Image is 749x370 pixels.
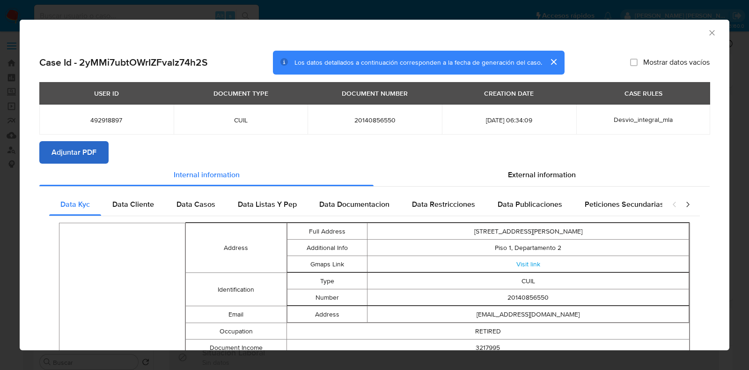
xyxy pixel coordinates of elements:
button: Adjuntar PDF [39,141,109,164]
span: Desvio_integral_mla [614,115,673,124]
td: [EMAIL_ADDRESS][DOMAIN_NAME] [367,306,689,323]
td: Document Income [186,340,286,356]
span: Peticiones Secundarias [585,199,664,210]
td: Piso 1, Departamento 2 [367,240,689,256]
div: CASE RULES [619,85,668,101]
span: Data Casos [176,199,215,210]
h2: Case Id - 2yMMi7ubtOWrIZFvalz74h2S [39,56,207,68]
td: Full Address [287,223,367,240]
button: cerrar [542,51,565,73]
div: Detailed internal info [49,193,662,216]
span: 20140856550 [319,116,431,124]
td: Occupation [186,323,286,340]
td: Type [287,273,367,289]
span: [DATE] 06:34:09 [453,116,565,124]
input: Mostrar datos vacíos [630,59,638,66]
td: 3217995 [286,340,690,356]
span: Internal information [174,169,240,180]
td: Number [287,289,367,306]
span: Data Publicaciones [498,199,562,210]
td: CUIL [367,273,689,289]
td: Gmaps Link [287,256,367,272]
div: DOCUMENT NUMBER [336,85,413,101]
div: CREATION DATE [478,85,539,101]
a: Visit link [516,259,540,269]
td: 20140856550 [367,289,689,306]
span: Adjuntar PDF [51,142,96,163]
span: 492918897 [51,116,162,124]
span: Data Documentacion [319,199,389,210]
div: Detailed info [39,164,710,186]
td: Address [287,306,367,323]
div: USER ID [88,85,125,101]
span: External information [508,169,576,180]
span: Data Kyc [60,199,90,210]
td: Additional Info [287,240,367,256]
button: Cerrar ventana [707,28,716,37]
span: CUIL [185,116,297,124]
td: Email [186,306,286,323]
td: Address [186,223,286,273]
div: DOCUMENT TYPE [208,85,274,101]
td: Identification [186,273,286,306]
div: closure-recommendation-modal [20,20,729,350]
span: Data Listas Y Pep [238,199,297,210]
span: Los datos detallados a continuación corresponden a la fecha de generación del caso. [294,58,542,67]
td: RETIRED [286,323,690,340]
span: Mostrar datos vacíos [643,58,710,67]
span: Data Cliente [112,199,154,210]
span: Data Restricciones [412,199,475,210]
td: [STREET_ADDRESS][PERSON_NAME] [367,223,689,240]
